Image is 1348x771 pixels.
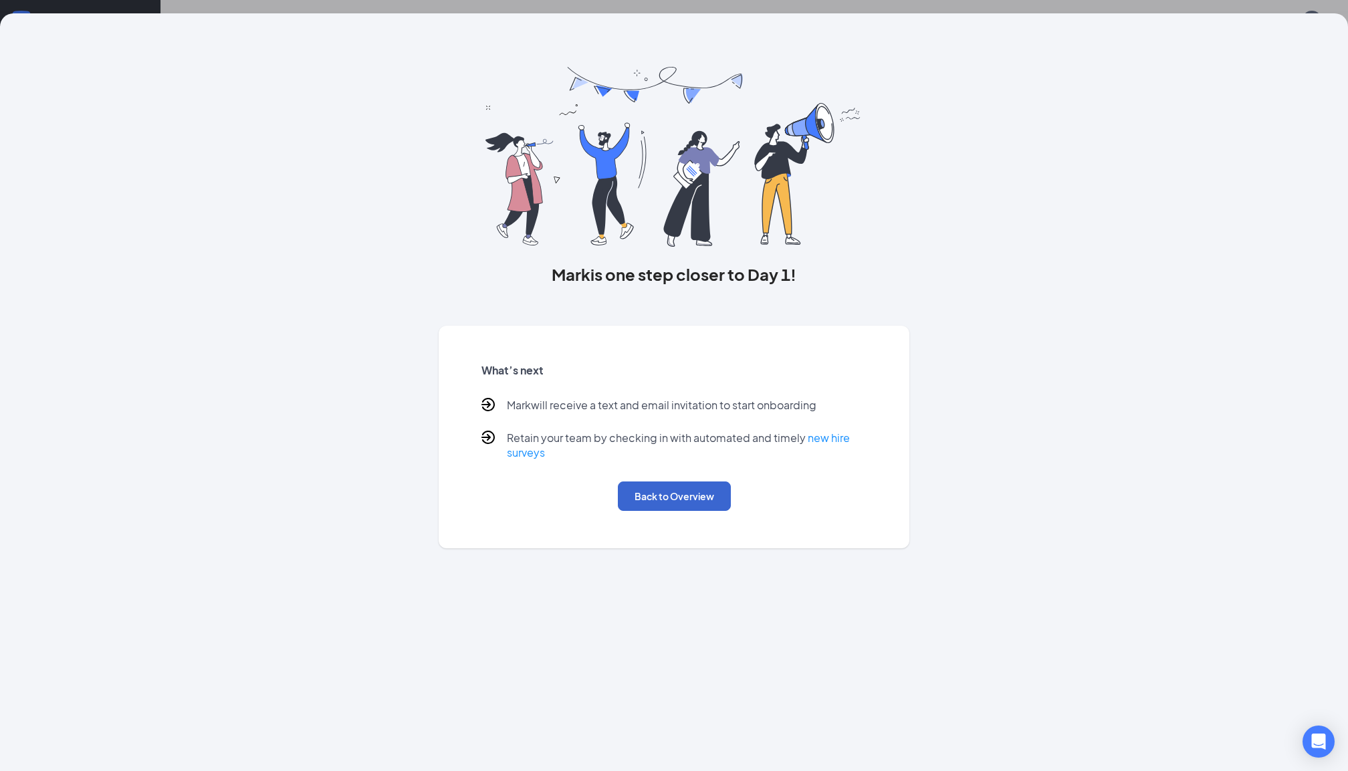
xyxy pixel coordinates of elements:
[481,363,867,378] h5: What’s next
[507,431,850,459] a: new hire surveys
[1303,726,1335,758] div: Open Intercom Messenger
[507,431,867,460] p: Retain your team by checking in with automated and timely
[439,263,909,286] h3: Mark is one step closer to Day 1!
[618,481,731,511] button: Back to Overview
[507,398,816,415] p: Mark will receive a text and email invitation to start onboarding
[485,67,862,247] img: you are all set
